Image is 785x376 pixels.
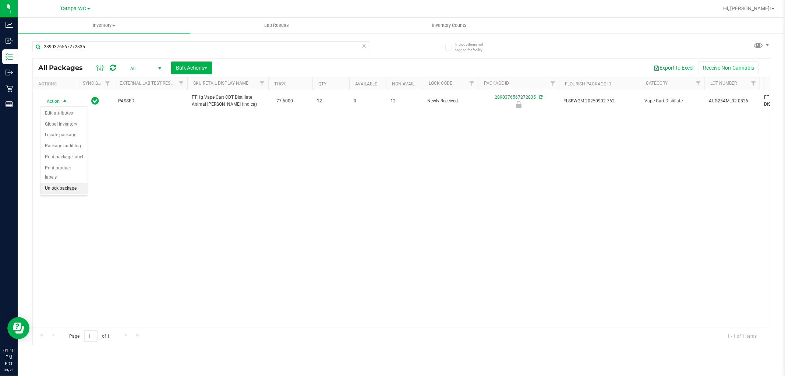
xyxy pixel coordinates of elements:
[60,96,70,106] span: select
[40,96,60,106] span: Action
[429,81,452,86] a: Lock Code
[102,77,114,90] a: Filter
[392,81,425,87] a: Non-Available
[317,98,345,105] span: 12
[256,77,268,90] a: Filter
[40,183,88,194] li: Unlock package
[6,53,13,60] inline-svg: Inventory
[363,18,535,33] a: Inventory Counts
[427,98,474,105] span: Newly Received
[6,37,13,45] inline-svg: Inbound
[390,98,418,105] span: 12
[710,81,737,86] a: Lot Number
[721,330,763,341] span: 1 - 1 of 1 items
[63,330,116,342] span: Page of 1
[175,77,187,90] a: Filter
[40,152,88,163] li: Print package label
[484,81,509,86] a: Package ID
[318,81,326,87] a: Qty
[362,41,367,51] span: Clear
[495,95,536,100] a: 2890376567272835
[644,98,700,105] span: Vape Cart Distillate
[6,69,13,76] inline-svg: Outbound
[176,65,207,71] span: Bulk Actions
[649,62,698,74] button: Export to Excel
[120,81,177,86] a: External Lab Test Result
[84,330,98,342] input: 1
[477,101,560,108] div: Newly Received
[3,367,14,373] p: 09/21
[646,81,668,86] a: Category
[18,18,190,33] a: Inventory
[563,98,636,105] span: FLSRWGM-20250902-762
[40,108,88,119] li: Edit attributes
[171,62,212,74] button: Bulk Actions
[40,163,88,183] li: Print product labels
[6,85,13,92] inline-svg: Retail
[254,22,299,29] span: Lab Results
[692,77,704,90] a: Filter
[7,317,29,339] iframe: Resource center
[723,6,771,11] span: Hi, [PERSON_NAME]!
[709,98,755,105] span: AUG25AML02-0826
[92,96,99,106] span: In Sync
[38,81,74,87] div: Actions
[466,77,478,90] a: Filter
[38,64,90,72] span: All Packages
[747,77,760,90] a: Filter
[355,81,377,87] a: Available
[3,347,14,367] p: 01:10 PM EDT
[547,77,559,90] a: Filter
[565,81,611,87] a: Flourish Package ID
[18,22,190,29] span: Inventory
[40,119,88,130] li: Global inventory
[190,18,363,33] a: Lab Results
[273,96,297,106] span: 77.6000
[538,95,542,100] span: Sync from Compliance System
[354,98,382,105] span: 0
[6,21,13,29] inline-svg: Analytics
[32,41,370,52] input: Search Package ID, Item Name, SKU, Lot or Part Number...
[60,6,86,12] span: Tampa WC
[193,81,248,86] a: Sku Retail Display Name
[118,98,183,105] span: PASSED
[274,81,286,87] a: THC%
[698,62,759,74] button: Receive Non-Cannabis
[422,22,477,29] span: Inventory Counts
[40,141,88,152] li: Package audit log
[6,101,13,108] inline-svg: Reports
[83,81,111,86] a: Sync Status
[192,94,264,108] span: FT 1g Vape Cart CDT Distillate Animal [PERSON_NAME] (Indica)
[40,130,88,141] li: Locate package
[455,42,492,53] span: Include items not tagged for facility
